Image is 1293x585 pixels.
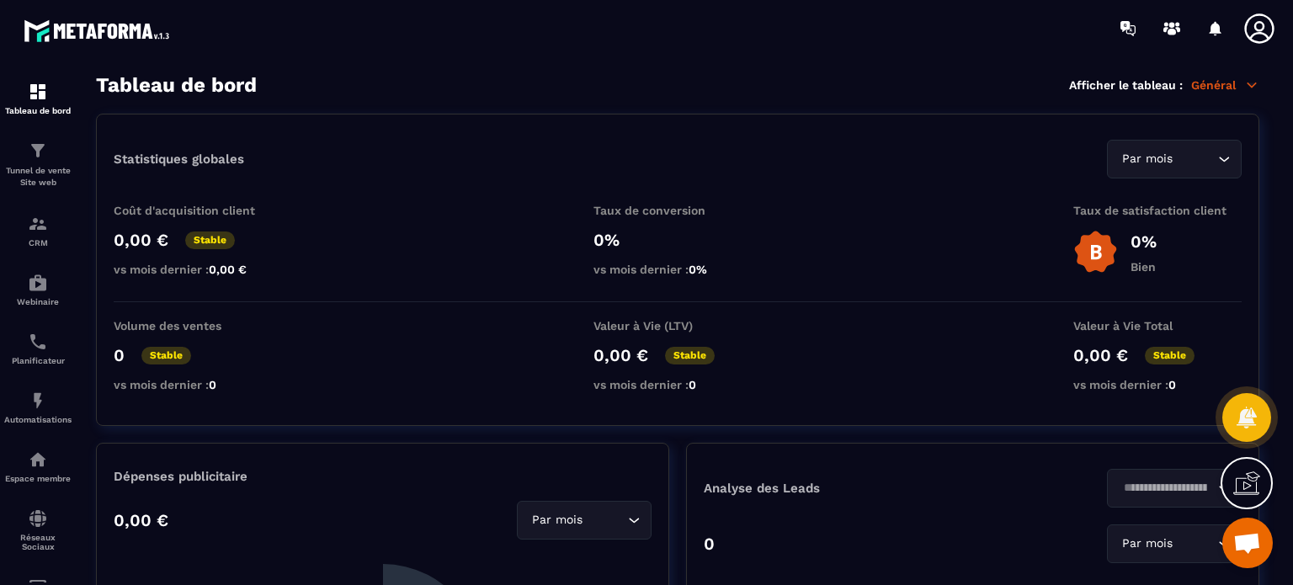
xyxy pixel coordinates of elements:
[1069,78,1183,92] p: Afficher le tableau :
[528,511,586,529] span: Par mois
[593,204,762,217] p: Taux de conversion
[4,260,72,319] a: automationsautomationsWebinaire
[28,273,48,293] img: automations
[209,263,247,276] span: 0,00 €
[4,128,72,201] a: formationformationTunnel de vente Site web
[1073,345,1128,365] p: 0,00 €
[1191,77,1259,93] p: Général
[4,238,72,247] p: CRM
[24,15,175,46] img: logo
[1176,534,1214,553] input: Search for option
[114,263,282,276] p: vs mois dernier :
[1168,378,1176,391] span: 0
[1118,534,1176,553] span: Par mois
[1107,140,1242,178] div: Search for option
[4,356,72,365] p: Planificateur
[114,378,282,391] p: vs mois dernier :
[665,347,715,364] p: Stable
[114,230,168,250] p: 0,00 €
[1073,378,1242,391] p: vs mois dernier :
[593,345,648,365] p: 0,00 €
[28,141,48,161] img: formation
[689,378,696,391] span: 0
[593,319,762,332] p: Valeur à Vie (LTV)
[4,297,72,306] p: Webinaire
[1118,479,1214,497] input: Search for option
[4,437,72,496] a: automationsautomationsEspace membre
[185,231,235,249] p: Stable
[593,378,762,391] p: vs mois dernier :
[28,391,48,411] img: automations
[586,511,624,529] input: Search for option
[114,510,168,530] p: 0,00 €
[209,378,216,391] span: 0
[4,378,72,437] a: automationsautomationsAutomatisations
[517,501,652,540] div: Search for option
[4,496,72,564] a: social-networksocial-networkRéseaux Sociaux
[1176,150,1214,168] input: Search for option
[1073,204,1242,217] p: Taux de satisfaction client
[1145,347,1195,364] p: Stable
[28,508,48,529] img: social-network
[28,82,48,102] img: formation
[4,165,72,189] p: Tunnel de vente Site web
[593,230,762,250] p: 0%
[114,152,244,167] p: Statistiques globales
[1073,230,1118,274] img: b-badge-o.b3b20ee6.svg
[28,214,48,234] img: formation
[1118,150,1176,168] span: Par mois
[28,332,48,352] img: scheduler
[4,533,72,551] p: Réseaux Sociaux
[96,73,257,97] h3: Tableau de bord
[1107,524,1242,563] div: Search for option
[114,204,282,217] p: Coût d'acquisition client
[141,347,191,364] p: Stable
[28,449,48,470] img: automations
[1107,469,1242,508] div: Search for option
[689,263,707,276] span: 0%
[114,345,125,365] p: 0
[704,481,973,496] p: Analyse des Leads
[704,534,715,554] p: 0
[114,319,282,332] p: Volume des ventes
[1131,231,1157,252] p: 0%
[1222,518,1273,568] div: Ouvrir le chat
[4,69,72,128] a: formationformationTableau de bord
[4,201,72,260] a: formationformationCRM
[114,469,652,484] p: Dépenses publicitaire
[1073,319,1242,332] p: Valeur à Vie Total
[4,319,72,378] a: schedulerschedulerPlanificateur
[4,415,72,424] p: Automatisations
[4,106,72,115] p: Tableau de bord
[1131,260,1157,274] p: Bien
[593,263,762,276] p: vs mois dernier :
[4,474,72,483] p: Espace membre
